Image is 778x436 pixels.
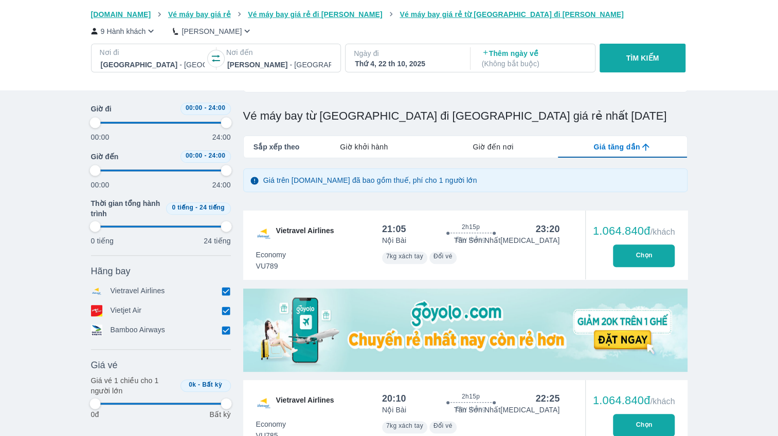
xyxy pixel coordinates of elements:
span: Đổi vé [433,422,453,429]
div: lab API tabs example [299,136,686,158]
span: Vietravel Airlines [276,395,334,411]
p: TÌM KIẾM [626,53,659,63]
p: Nội Bài [382,235,406,245]
p: Nơi đến [226,47,332,58]
span: /khách [650,397,675,406]
span: - [198,381,200,388]
span: Thời gian tổng hành trình [91,198,162,219]
span: Đổi vé [433,253,453,260]
p: 24 tiếng [204,236,230,246]
p: Tân Sơn Nhất [MEDICAL_DATA] [454,405,560,415]
div: Thứ 4, 22 th 10, 2025 [355,59,459,69]
p: Tân Sơn Nhất [MEDICAL_DATA] [454,235,560,245]
span: Giờ đến [91,151,119,162]
p: Nội Bài [382,405,406,415]
p: 00:00 [91,180,110,190]
p: 0đ [91,409,99,420]
span: Giờ đến nơi [473,142,513,152]
span: Hãng bay [91,265,131,277]
span: 7kg xách tay [386,422,423,429]
div: 1.064.840đ [593,225,675,237]
p: Vietjet Air [111,305,142,316]
span: 00:00 [186,152,203,159]
p: 00:00 [91,132,110,142]
img: VU [256,395,272,411]
button: [PERSON_NAME] [173,26,252,36]
span: 0k [189,381,196,388]
p: ( Không bắt buộc ) [482,59,586,69]
span: Vietravel Airlines [276,225,334,242]
button: 9 Hành khách [91,26,157,36]
div: 1.064.840đ [593,394,675,407]
span: Sắp xếp theo [254,142,300,152]
span: 7kg xách tay [386,253,423,260]
span: 2h15p [462,223,480,231]
button: Chọn [613,244,675,267]
span: 00:00 [186,104,203,111]
span: Vé máy bay giá rẻ [168,10,231,18]
p: Vietravel Airlines [111,286,165,297]
p: Bamboo Airways [111,325,165,336]
p: Bất kỳ [209,409,230,420]
span: Giá vé [91,359,118,371]
p: Thêm ngày về [482,48,586,69]
span: - [204,104,206,111]
img: VU [256,225,272,242]
button: TÌM KIẾM [600,44,685,72]
span: - [195,204,197,211]
span: 24:00 [208,152,225,159]
span: Giờ đi [91,104,112,114]
p: 24:00 [212,180,231,190]
span: 24 tiếng [200,204,225,211]
span: Vé máy bay giá rẻ đi [PERSON_NAME] [248,10,383,18]
p: 24:00 [212,132,231,142]
div: 21:05 [382,223,406,235]
p: Giá trên [DOMAIN_NAME] đã bao gồm thuế, phí cho 1 người lớn [263,175,477,185]
span: Economy [256,250,286,260]
div: 23:20 [535,223,559,235]
div: 20:10 [382,392,406,405]
span: Economy [256,419,286,429]
p: 0 tiếng [91,236,114,246]
span: 24:00 [208,104,225,111]
span: Bất kỳ [202,381,222,388]
span: [DOMAIN_NAME] [91,10,151,18]
p: 9 Hành khách [101,26,146,36]
h1: Vé máy bay từ [GEOGRAPHIC_DATA] đi [GEOGRAPHIC_DATA] giá rẻ nhất [DATE] [243,109,687,123]
span: Giờ khởi hành [340,142,388,152]
span: - [204,152,206,159]
span: 0 tiếng [172,204,193,211]
span: VU789 [256,261,286,271]
p: Giá vé 1 chiều cho 1 người lớn [91,375,176,396]
div: 22:25 [535,392,559,405]
nav: breadcrumb [91,9,687,20]
p: Ngày đi [354,48,460,59]
span: Giá tăng dần [593,142,640,152]
span: Vé máy bay giá rẻ từ [GEOGRAPHIC_DATA] đi [PERSON_NAME] [400,10,624,18]
p: Nơi đi [100,47,206,58]
img: media-0 [243,289,687,372]
span: /khách [650,228,675,236]
p: [PERSON_NAME] [182,26,242,36]
span: 2h15p [462,392,480,401]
